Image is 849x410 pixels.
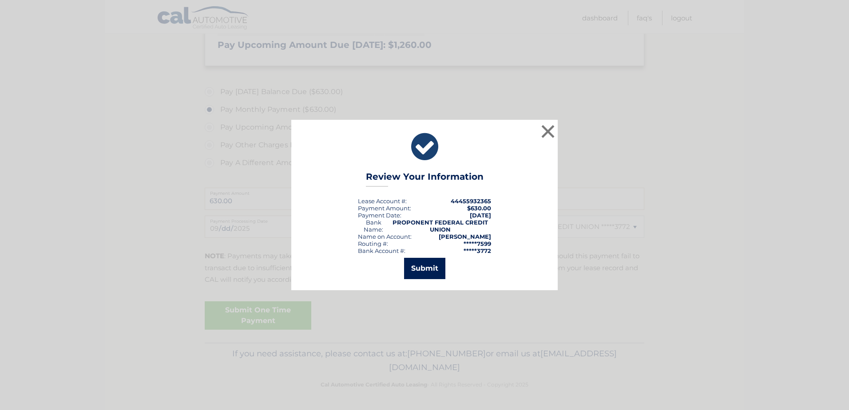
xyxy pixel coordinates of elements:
[539,122,557,140] button: ×
[358,247,405,254] div: Bank Account #:
[470,212,491,219] span: [DATE]
[358,205,411,212] div: Payment Amount:
[366,171,484,187] h3: Review Your Information
[358,212,400,219] span: Payment Date
[467,205,491,212] span: $630.00
[358,219,389,233] div: Bank Name:
[393,219,488,233] strong: PROPONENT FEDERAL CREDIT UNION
[358,212,401,219] div: :
[358,233,412,240] div: Name on Account:
[358,197,407,205] div: Lease Account #:
[439,233,491,240] strong: [PERSON_NAME]
[404,258,445,279] button: Submit
[358,240,388,247] div: Routing #:
[451,197,491,205] strong: 44455932365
